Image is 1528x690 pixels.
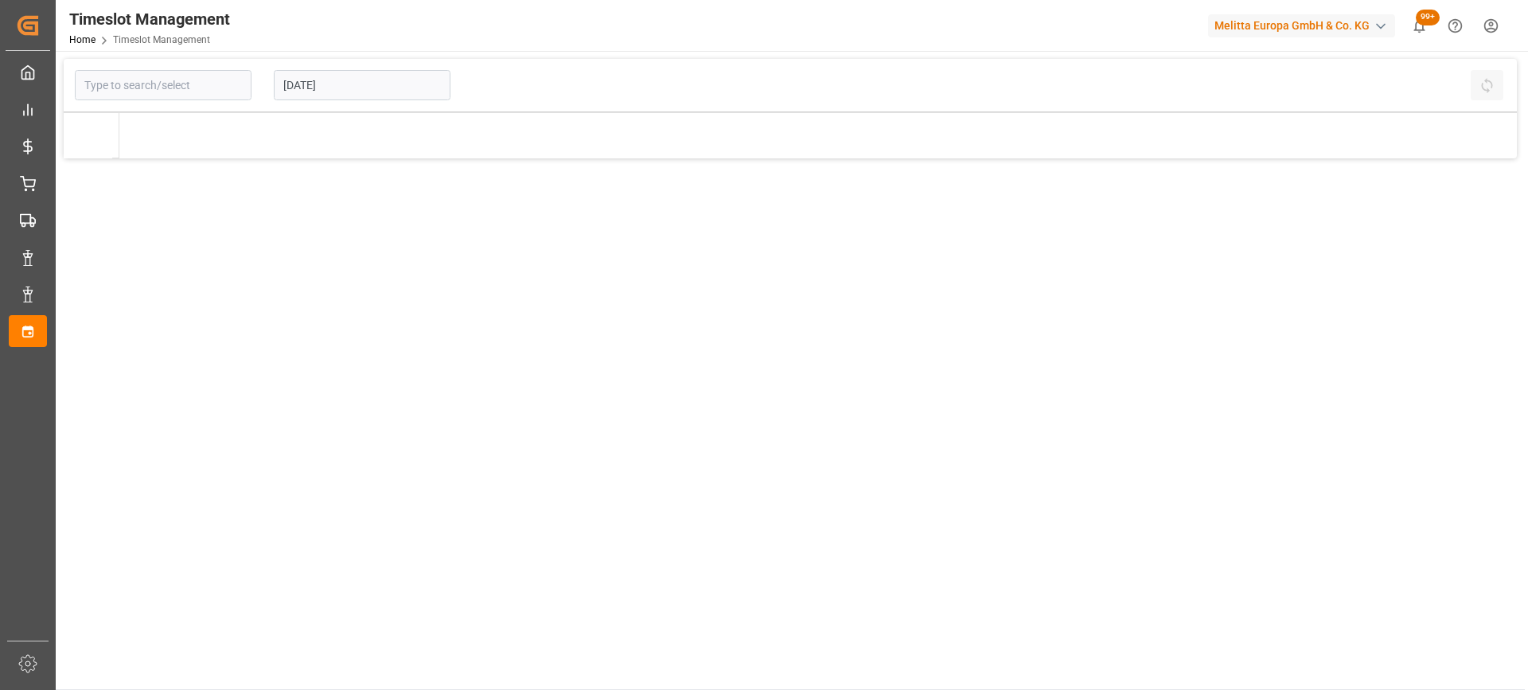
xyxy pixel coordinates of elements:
a: Home [69,34,95,45]
div: Timeslot Management [69,7,230,31]
button: show 100 new notifications [1401,8,1437,44]
button: Melitta Europa GmbH & Co. KG [1208,10,1401,41]
input: Type to search/select [75,70,251,100]
div: Melitta Europa GmbH & Co. KG [1208,14,1395,37]
input: DD-MM-YYYY [274,70,450,100]
button: Help Center [1437,8,1473,44]
span: 99+ [1416,10,1440,25]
